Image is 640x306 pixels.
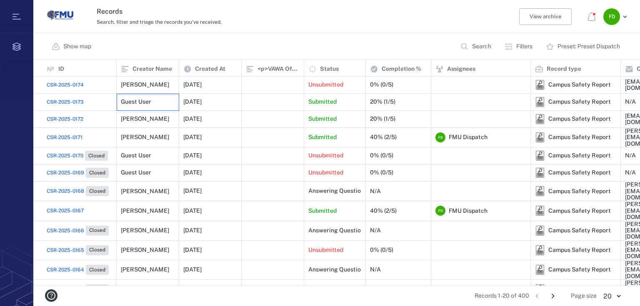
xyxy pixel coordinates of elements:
div: 40% (2/5) [370,134,397,140]
button: help [42,286,61,305]
img: icon Campus Safety Report [535,265,545,275]
div: F D [435,132,445,142]
div: Campus Safety Report [548,247,611,253]
img: icon Campus Safety Report [535,151,545,161]
span: FMU Dispatch [449,207,487,215]
p: [DATE] [183,152,202,160]
div: Campus Safety Report [548,188,611,194]
img: Florida Memorial University logo [47,2,73,29]
a: CSR-2025-0165Closed [47,245,109,255]
div: Campus Safety Report [535,265,545,275]
div: [PERSON_NAME] [121,188,169,194]
div: F D [603,8,620,25]
span: Records 1-20 of 400 [475,292,529,300]
span: CSR-2025-0173 [47,98,84,106]
button: Show map [47,37,98,57]
a: CSR-2025-0171 [47,134,82,141]
p: Submitted [308,207,337,215]
a: CSR-2025-0168Closed [47,186,109,196]
span: Closed [87,266,107,274]
p: Unsubmitted [308,169,343,177]
button: Preset: Preset Dispatch [541,37,627,57]
div: Campus Safety Report [535,132,545,142]
div: Campus Safety Report [535,245,545,255]
div: [PERSON_NAME] [121,134,169,140]
div: N/A [370,227,381,234]
p: Search [472,42,491,51]
div: N/A [625,169,636,176]
div: Campus Safety Report [548,134,611,140]
img: icon Campus Safety Report [535,245,545,255]
button: Search [455,37,498,57]
p: Submitted [308,115,337,123]
span: CSR-2025-0172 [47,115,83,123]
p: Unsubmitted [308,246,343,254]
div: 20 [597,291,627,301]
p: [DATE] [183,207,202,215]
div: 20% (1/5) [370,116,395,122]
img: icon Campus Safety Report [535,284,545,294]
img: icon Campus Safety Report [535,168,545,178]
a: CSR-2025-0164Closed [47,265,109,275]
div: Campus Safety Report [548,99,611,105]
p: Answering Questions [308,266,367,274]
p: [DATE] [183,246,202,254]
p: [DATE] [183,115,202,123]
div: 0% (0/5) [370,82,393,88]
span: Closed [87,246,107,254]
div: Campus Safety Report [535,186,545,196]
p: [DATE] [183,187,202,195]
a: CSR-2025-0167 [47,207,84,214]
a: CSR-2025-0166Closed [47,226,109,236]
span: Closed [87,169,107,177]
div: Campus Safety Report [548,82,611,88]
p: Created At [195,65,225,73]
img: icon Campus Safety Report [535,114,545,124]
img: icon Campus Safety Report [535,186,545,196]
div: [PERSON_NAME] [121,82,169,88]
div: Campus Safety Report [548,266,611,273]
nav: pagination navigation [529,289,561,303]
button: View archive [519,8,572,25]
span: Closed [87,152,106,159]
button: Go to next page [546,289,560,303]
div: Campus Safety Report [548,208,611,214]
div: Campus Safety Report [548,152,611,159]
span: CSR-2025-0166 [47,227,84,234]
div: Campus Safety Report [535,80,545,90]
span: Closed [87,227,107,234]
a: CSR-2025-0174 [47,81,84,89]
div: [PERSON_NAME] [121,116,169,122]
p: [DATE] [183,98,202,106]
p: Filters [516,42,532,51]
div: 0% (0/5) [370,247,393,253]
span: CSR-2025-0169 [47,169,84,177]
div: Guest User [121,99,151,105]
p: [DATE] [183,81,202,89]
div: [PERSON_NAME] [121,208,169,214]
p: Show map [63,42,91,51]
div: 0% (0/5) [370,169,393,176]
p: Creator Name [132,65,172,73]
p: Unsubmitted [308,81,343,89]
img: icon Campus Safety Report [535,80,545,90]
div: Campus Safety Report [535,151,545,161]
p: Submitted [308,133,337,142]
div: Guest User [121,152,151,159]
h3: Records [97,7,422,17]
span: CSR-2025-0165 [47,246,84,254]
span: FMU Dispatch [449,133,487,142]
img: icon Campus Safety Report [535,226,545,236]
div: Campus Safety Report [535,226,545,236]
div: [PERSON_NAME] [121,247,169,253]
img: icon Campus Safety Report [535,206,545,216]
div: Campus Safety Report [535,284,545,294]
span: Closed [87,188,107,195]
p: [DATE] [183,266,202,274]
div: [PERSON_NAME] [121,266,169,273]
div: F D [435,206,445,216]
img: icon Campus Safety Report [535,97,545,107]
span: CSR-2025-0168 [47,187,84,195]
